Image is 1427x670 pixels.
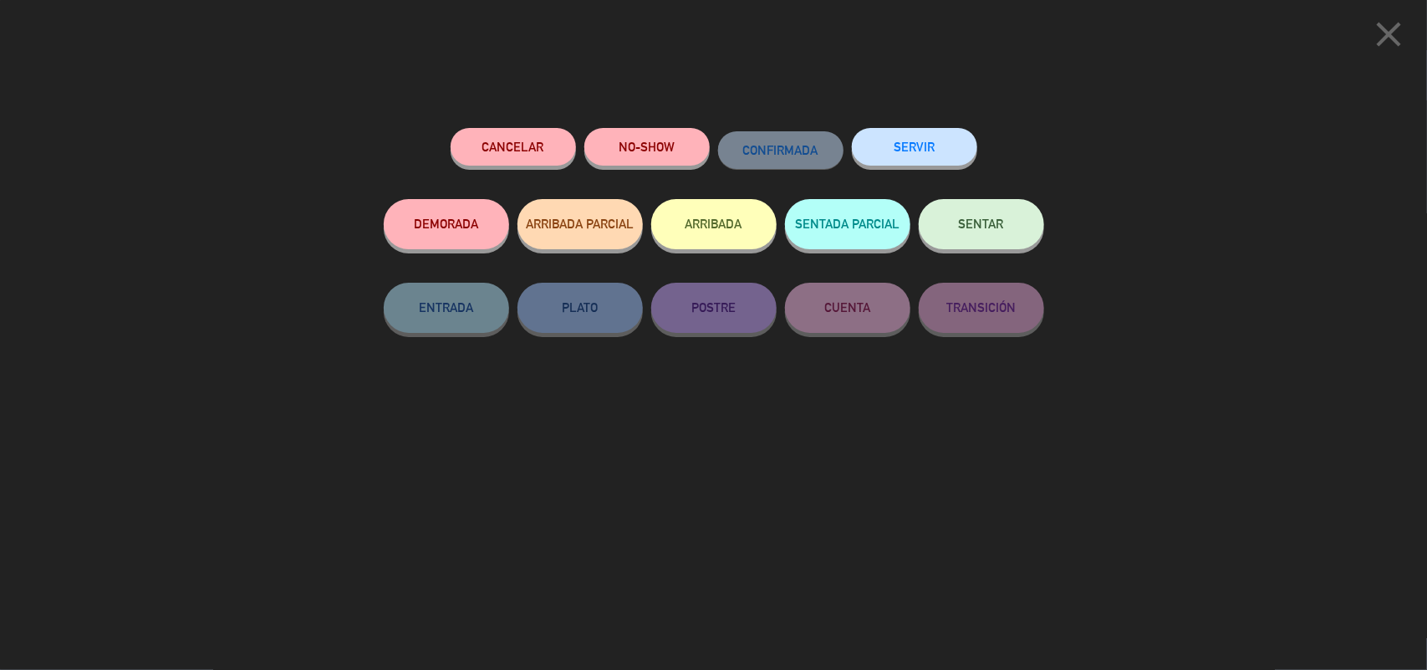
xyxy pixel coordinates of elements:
[1368,13,1409,55] i: close
[451,128,576,166] button: Cancelar
[584,128,710,166] button: NO-SHOW
[651,199,777,249] button: ARRIBADA
[384,283,509,333] button: ENTRADA
[919,199,1044,249] button: SENTAR
[651,283,777,333] button: POSTRE
[384,199,509,249] button: DEMORADA
[517,283,643,333] button: PLATO
[718,131,843,169] button: CONFIRMADA
[785,283,910,333] button: CUENTA
[526,217,634,231] span: ARRIBADA PARCIAL
[517,199,643,249] button: ARRIBADA PARCIAL
[1363,13,1414,62] button: close
[743,143,818,157] span: CONFIRMADA
[852,128,977,166] button: SERVIR
[959,217,1004,231] span: SENTAR
[919,283,1044,333] button: TRANSICIÓN
[785,199,910,249] button: SENTADA PARCIAL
